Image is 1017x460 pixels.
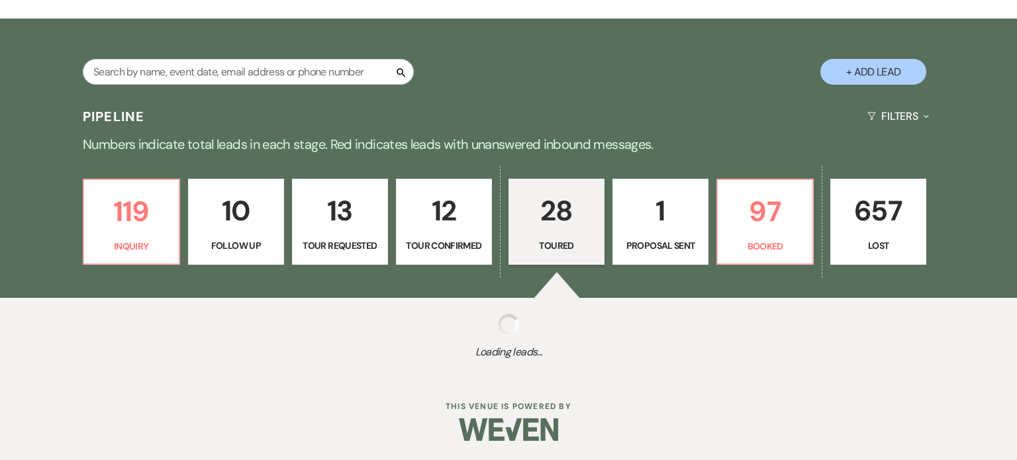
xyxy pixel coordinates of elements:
p: 1 [621,189,700,233]
a: 10Follow Up [188,179,284,265]
a: 119Inquiry [83,179,180,265]
a: 12Tour Confirmed [396,179,492,265]
p: Inquiry [92,239,171,253]
a: 657Lost [830,179,926,265]
button: + Add Lead [820,59,926,85]
p: Proposal Sent [621,238,700,253]
a: 1Proposal Sent [612,179,708,265]
p: Numbers indicate total leads in each stage. Red indicates leads with unanswered inbound messages. [32,134,985,155]
p: Lost [839,238,918,253]
p: 28 [517,189,596,233]
span: Loading leads... [51,344,966,360]
a: 97Booked [716,179,814,265]
p: 657 [839,189,918,233]
a: 13Tour Requested [292,179,388,265]
a: 28Toured [508,179,605,265]
button: Filters [862,99,934,134]
p: Toured [517,238,596,253]
p: 97 [726,189,804,234]
img: Weven Logo [459,406,558,453]
p: Tour Requested [301,238,379,253]
img: loading spinner [498,314,519,335]
p: 13 [301,189,379,233]
p: 10 [197,189,275,233]
p: 119 [92,189,171,234]
p: Booked [726,239,804,253]
input: Search by name, event date, email address or phone number [83,59,414,85]
p: Follow Up [197,238,275,253]
p: 12 [405,189,483,233]
p: Tour Confirmed [405,238,483,253]
h3: Pipeline [83,107,145,126]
